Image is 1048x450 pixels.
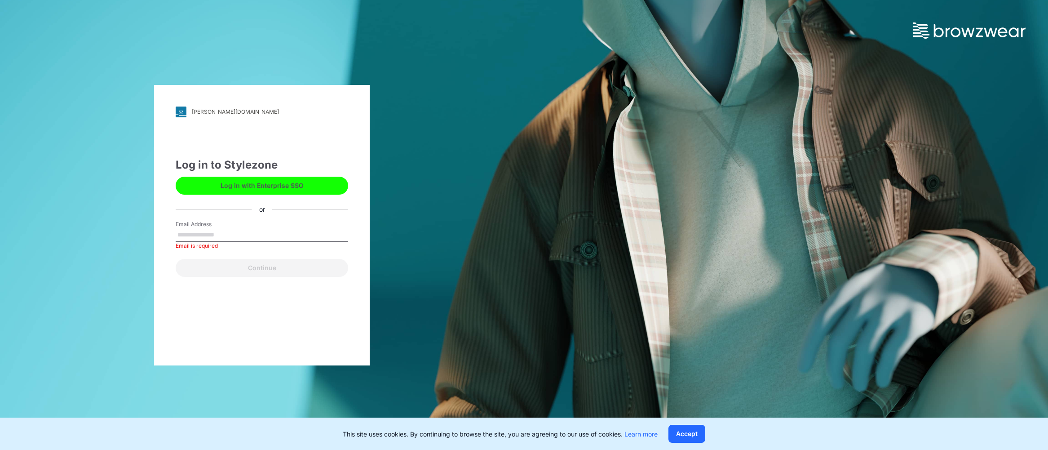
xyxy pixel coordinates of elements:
div: Log in to Stylezone [176,157,348,173]
div: Email is required [176,242,348,250]
img: browzwear-logo.73288ffb.svg [913,22,1026,39]
a: [PERSON_NAME][DOMAIN_NAME] [176,107,348,117]
div: or [252,205,272,214]
button: Log in with Enterprise SSO [176,177,348,195]
a: Learn more [624,430,658,438]
div: [PERSON_NAME][DOMAIN_NAME] [192,108,279,115]
img: svg+xml;base64,PHN2ZyB3aWR0aD0iMjgiIGhlaWdodD0iMjgiIHZpZXdCb3g9IjAgMCAyOCAyOCIgZmlsbD0ibm9uZSIgeG... [176,107,186,117]
label: Email Address [176,220,239,228]
button: Accept [668,425,705,443]
p: This site uses cookies. By continuing to browse the site, you are agreeing to our use of cookies. [343,429,658,439]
